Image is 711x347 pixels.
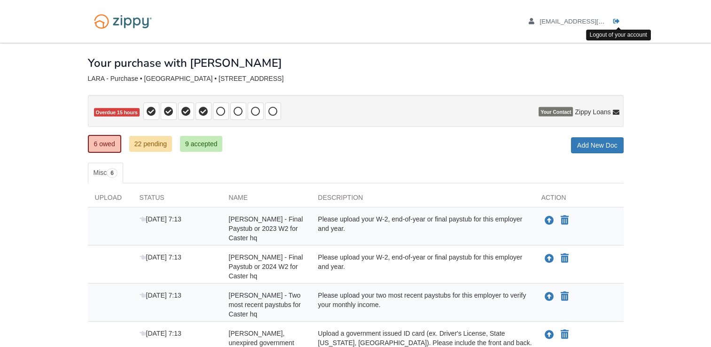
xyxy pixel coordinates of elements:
span: [PERSON_NAME] - Final Paystub or 2024 W2 for Caster hq [229,253,303,280]
div: Please upload your two most recent paystubs for this employer to verify your monthly income. [311,291,534,319]
div: LARA - Purchase • [GEOGRAPHIC_DATA] • [STREET_ADDRESS] [88,75,624,83]
a: Misc [88,163,123,183]
button: Upload Raquel Lara - Valid, unexpired government issued ID [544,329,555,341]
a: 6 owed [88,135,121,153]
img: Logo [88,9,158,33]
a: 22 pending [129,136,172,152]
button: Upload Raquel Lara - Two most recent paystubs for Caster hq [544,291,555,303]
span: [DATE] 7:13 [140,215,181,223]
span: sallygar1027@yahoo.com [539,18,647,25]
span: Overdue 15 hours [94,108,140,117]
div: Logout of your account [586,30,651,40]
span: [PERSON_NAME] - Two most recent paystubs for Caster hq [229,292,301,318]
a: Add New Doc [571,137,624,153]
h1: Your purchase with [PERSON_NAME] [88,57,282,69]
span: [PERSON_NAME] - Final Paystub or 2023 W2 for Caster hq [229,215,303,242]
span: Zippy Loans [575,107,610,117]
span: 6 [107,168,117,178]
span: [DATE] 7:13 [140,253,181,261]
button: Upload Raquel Lara - Final Paystub or 2024 W2 for Caster hq [544,252,555,265]
a: edit profile [529,18,648,27]
span: [DATE] 7:13 [140,330,181,337]
div: Status [133,193,222,207]
button: Declare Raquel Lara - Two most recent paystubs for Caster hq not applicable [560,291,570,302]
div: Upload [88,193,133,207]
button: Upload Raquel Lara - Final Paystub or 2023 W2 for Caster hq [544,214,555,227]
span: [DATE] 7:13 [140,292,181,299]
span: Your Contact [539,107,573,117]
div: Action [534,193,624,207]
button: Declare Raquel Lara - Final Paystub or 2024 W2 for Caster hq not applicable [560,253,570,264]
button: Declare Raquel Lara - Final Paystub or 2023 W2 for Caster hq not applicable [560,215,570,226]
div: Please upload your W-2, end-of-year or final paystub for this employer and year. [311,214,534,243]
button: Declare Raquel Lara - Valid, unexpired government issued ID not applicable [560,329,570,340]
div: Please upload your W-2, end-of-year or final paystub for this employer and year. [311,252,534,281]
a: Log out [613,18,624,27]
div: Description [311,193,534,207]
div: Name [222,193,311,207]
a: 9 accepted [180,136,223,152]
